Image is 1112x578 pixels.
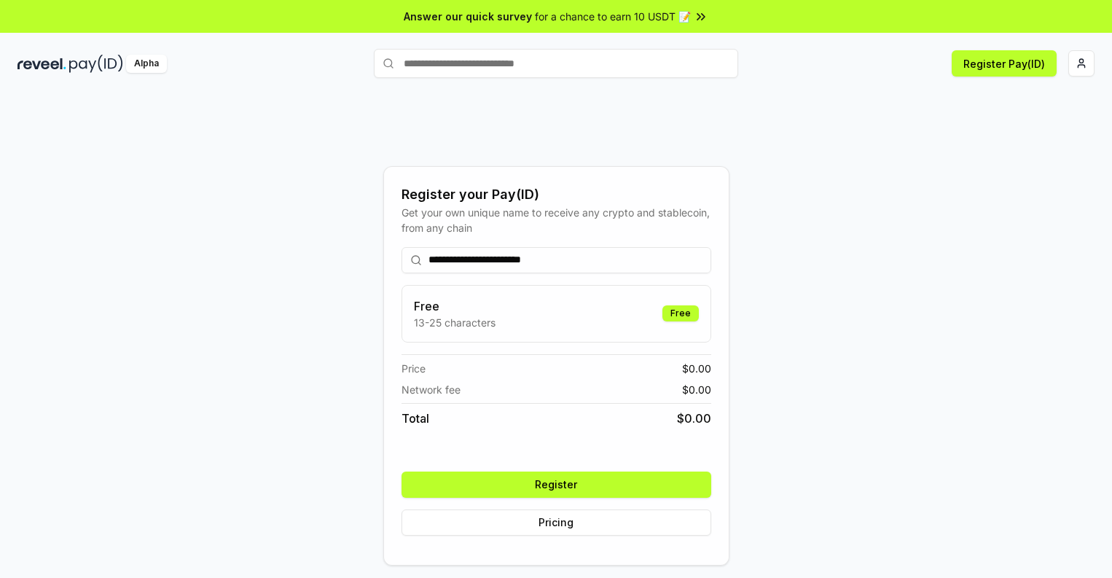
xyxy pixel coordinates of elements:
[414,315,496,330] p: 13-25 characters
[404,9,532,24] span: Answer our quick survey
[682,382,711,397] span: $ 0.00
[402,382,461,397] span: Network fee
[402,361,426,376] span: Price
[662,305,699,321] div: Free
[17,55,66,73] img: reveel_dark
[69,55,123,73] img: pay_id
[126,55,167,73] div: Alpha
[402,410,429,427] span: Total
[952,50,1057,77] button: Register Pay(ID)
[414,297,496,315] h3: Free
[682,361,711,376] span: $ 0.00
[535,9,691,24] span: for a chance to earn 10 USDT 📝
[402,184,711,205] div: Register your Pay(ID)
[677,410,711,427] span: $ 0.00
[402,205,711,235] div: Get your own unique name to receive any crypto and stablecoin, from any chain
[402,472,711,498] button: Register
[402,509,711,536] button: Pricing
